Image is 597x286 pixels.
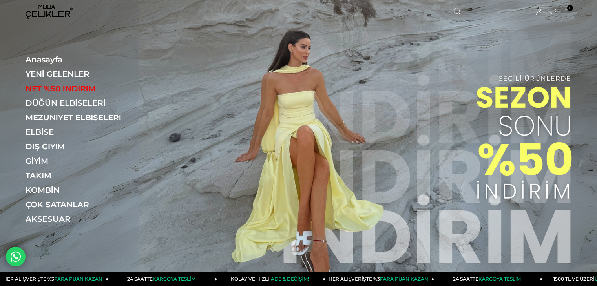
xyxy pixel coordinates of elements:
[217,272,326,286] a: KOLAY VE HIZLIİADE & DEĞİŞİM!
[26,98,133,108] a: DÜĞÜN ELBİSELERİ
[478,276,521,282] span: KARGOYA TESLİM
[563,9,569,15] a: 0
[26,127,133,137] a: ELBİSE
[26,142,133,151] a: DIŞ GİYİM
[326,272,435,286] a: HER ALIŞVERİŞTE %3PARA PUAN KAZAN
[26,84,133,93] a: NET %50 İNDİRİM
[26,55,133,64] a: Anasayfa
[26,5,73,19] img: logo
[567,5,573,11] span: 0
[54,276,102,282] span: PARA PUAN KAZAN
[26,113,133,122] a: MEZUNİYET ELBİSELERİ
[26,156,133,166] a: GİYİM
[153,276,195,282] span: KARGOYA TESLİM
[26,185,133,195] a: KOMBİN
[26,200,133,209] a: ÇOK SATANLAR
[434,272,543,286] a: 24 SAATTEKARGOYA TESLİM
[26,214,133,224] a: AKSESUAR
[380,276,428,282] span: PARA PUAN KAZAN
[109,272,217,286] a: 24 SAATTEKARGOYA TESLİM
[26,69,133,79] a: YENİ GELENLER
[26,171,133,180] a: TAKIM
[269,276,309,282] span: İADE & DEĞİŞİM!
